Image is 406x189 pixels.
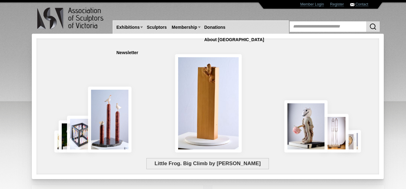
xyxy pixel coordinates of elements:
img: Swingers [320,114,349,152]
img: Rising Tides [88,87,132,152]
a: Donations [202,22,228,33]
span: Little Frog. Big Climb by [PERSON_NAME] [146,158,269,169]
a: Sculptors [144,22,169,33]
img: Let There Be Light [284,100,328,152]
a: Contact [355,2,368,7]
img: Little Frog. Big Climb [175,54,242,152]
img: logo.png [37,6,105,31]
a: Register [330,2,344,7]
img: Waiting together for the Home coming [345,130,361,152]
a: Membership [169,22,199,33]
a: About [GEOGRAPHIC_DATA] [202,34,267,45]
a: Exhibitions [114,22,142,33]
img: Search [369,23,377,30]
a: Member Login [300,2,324,7]
a: Newsletter [114,47,141,58]
img: Contact ASV [350,3,354,6]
